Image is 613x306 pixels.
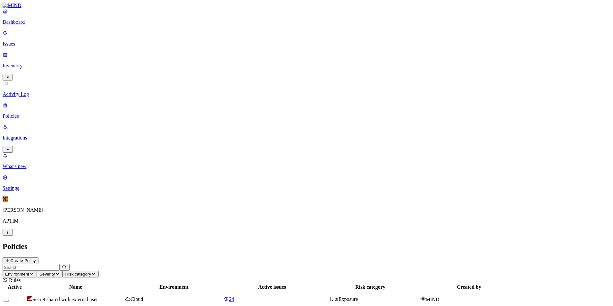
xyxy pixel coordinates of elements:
[125,284,223,290] div: Environment
[426,297,440,302] span: MIND
[3,30,610,47] a: Issues
[3,113,610,119] p: Policies
[32,297,98,302] span: Secret shared with external user
[3,91,610,97] p: Activity Log
[3,19,610,25] p: Dashboard
[3,8,610,25] a: Dashboard
[3,174,610,191] a: Settings
[3,218,610,224] p: APTIM
[130,296,143,302] span: Cloud
[3,3,610,8] a: MIND
[3,124,610,152] a: Integrations
[3,153,610,169] a: What's new
[229,296,234,302] span: 24
[4,284,26,290] div: Active
[3,41,610,47] p: Issues
[3,81,610,97] a: Activity Log
[3,185,610,191] p: Settings
[65,272,91,276] span: Risk category
[3,277,21,283] span: 22 Rules
[3,3,21,8] img: MIND
[322,284,419,290] div: Risk category
[3,135,610,141] p: Integrations
[420,284,518,290] div: Created by
[3,52,610,80] a: Inventory
[3,207,610,213] p: [PERSON_NAME]
[3,257,38,264] button: Create Policy
[39,272,55,276] span: Severity
[224,296,320,302] a: 24
[334,296,419,302] div: Exposure
[3,63,610,69] p: Inventory
[3,242,610,251] h2: Policies
[5,272,29,276] span: Environment
[3,102,610,119] a: Policies
[27,296,32,301] img: severity-critical
[3,264,59,271] input: Search
[3,164,610,169] p: What's new
[27,284,124,290] div: Name
[420,296,426,301] img: mind-logo-icon
[3,196,8,202] span: NI
[224,284,320,290] div: Active issues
